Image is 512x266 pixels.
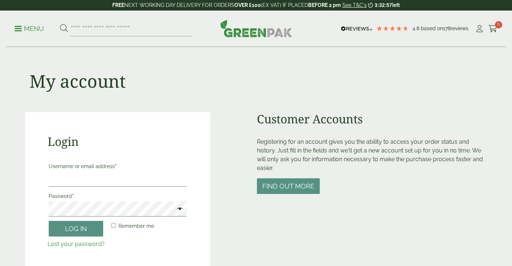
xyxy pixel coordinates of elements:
a: 0 [488,23,497,34]
a: See T&C's [342,2,367,8]
i: Cart [488,25,497,32]
input: Remember me [111,223,116,228]
span: Remember me [118,223,154,229]
label: Username or email address [49,161,187,171]
span: Based on [421,25,443,31]
strong: BEFORE 2 pm [308,2,341,8]
h2: Customer Accounts [257,112,487,126]
div: 4.78 Stars [376,25,409,32]
a: Menu [15,24,44,32]
span: reviews [451,25,468,31]
a: Find out more [257,183,320,190]
h1: My account [29,71,126,92]
p: Menu [15,24,44,33]
span: 178 [443,25,451,31]
i: My Account [475,25,484,32]
img: REVIEWS.io [341,26,372,31]
span: left [392,2,400,8]
strong: OVER £100 [234,2,261,8]
button: Log in [49,221,103,237]
strong: FREE [112,2,124,8]
label: Password [49,191,187,201]
span: 3:32:57 [375,2,392,8]
button: Find out more [257,178,320,194]
p: Registering for an account gives you the ability to access your order status and history. Just fi... [257,138,487,172]
span: 4.8 [412,25,421,31]
span: 0 [495,21,502,28]
a: Lost your password? [48,241,105,247]
img: GreenPak Supplies [220,20,292,37]
h2: Login [48,135,188,148]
